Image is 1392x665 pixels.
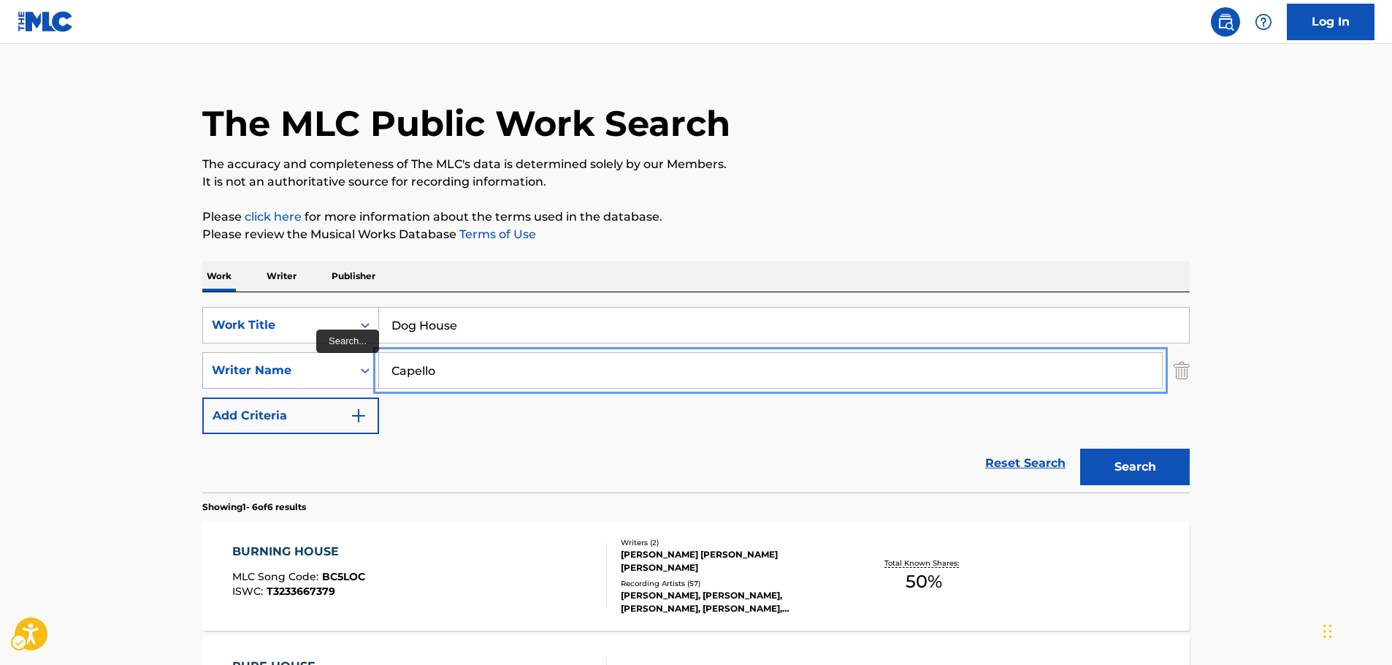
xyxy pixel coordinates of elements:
span: MLC Song Code : [232,570,322,583]
iframe: Hubspot Iframe [1319,595,1392,665]
button: Add Criteria [202,398,379,434]
div: Drag [1323,609,1332,653]
div: Chat Widget [1319,595,1392,665]
form: Search Form [202,307,1190,493]
p: Publisher [327,261,380,292]
span: 50 % [906,569,942,595]
img: help [1255,13,1272,31]
span: T3233667379 [267,585,335,598]
p: Please for more information about the terms used in the database. [202,208,1190,226]
p: Writer [262,261,301,292]
input: Search... [379,353,1162,388]
h1: The MLC Public Work Search [202,102,730,145]
p: Work [202,261,236,292]
div: Work Title [212,316,343,334]
span: BC5LOC [322,570,365,583]
img: Delete Criterion [1174,352,1190,389]
p: It is not an authoritative source for recording information. [202,173,1190,191]
img: search [1217,13,1234,31]
p: Please review the Musical Works Database [202,226,1190,243]
button: Search [1080,449,1190,485]
p: Showing 1 - 6 of 6 results [202,501,306,514]
span: ISWC : [232,585,267,598]
a: Music industry terminology | mechanical licensing collective [245,210,302,224]
img: 9d2ae6d4665cec9f34b9.svg [350,407,367,425]
input: Search... [379,308,1189,343]
div: Recording Artists ( 57 ) [621,578,841,589]
div: [PERSON_NAME], [PERSON_NAME], [PERSON_NAME], [PERSON_NAME], [PERSON_NAME] [621,589,841,615]
div: [PERSON_NAME] [PERSON_NAME] [PERSON_NAME] [621,548,841,574]
a: BURNING HOUSEMLC Song Code:BC5LOCISWC:T3233667379Writers (2)[PERSON_NAME] [PERSON_NAME] [PERSON_N... [202,521,1190,631]
a: Reset Search [978,447,1073,479]
img: MLC Logo [18,11,74,32]
p: The accuracy and completeness of The MLC's data is determined solely by our Members. [202,156,1190,173]
p: Total Known Shares: [884,558,963,569]
div: Writers ( 2 ) [621,537,841,548]
a: Log In [1287,4,1374,40]
div: BURNING HOUSE [232,543,365,560]
a: Terms of Use [456,227,536,241]
div: Writer Name [212,362,343,379]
